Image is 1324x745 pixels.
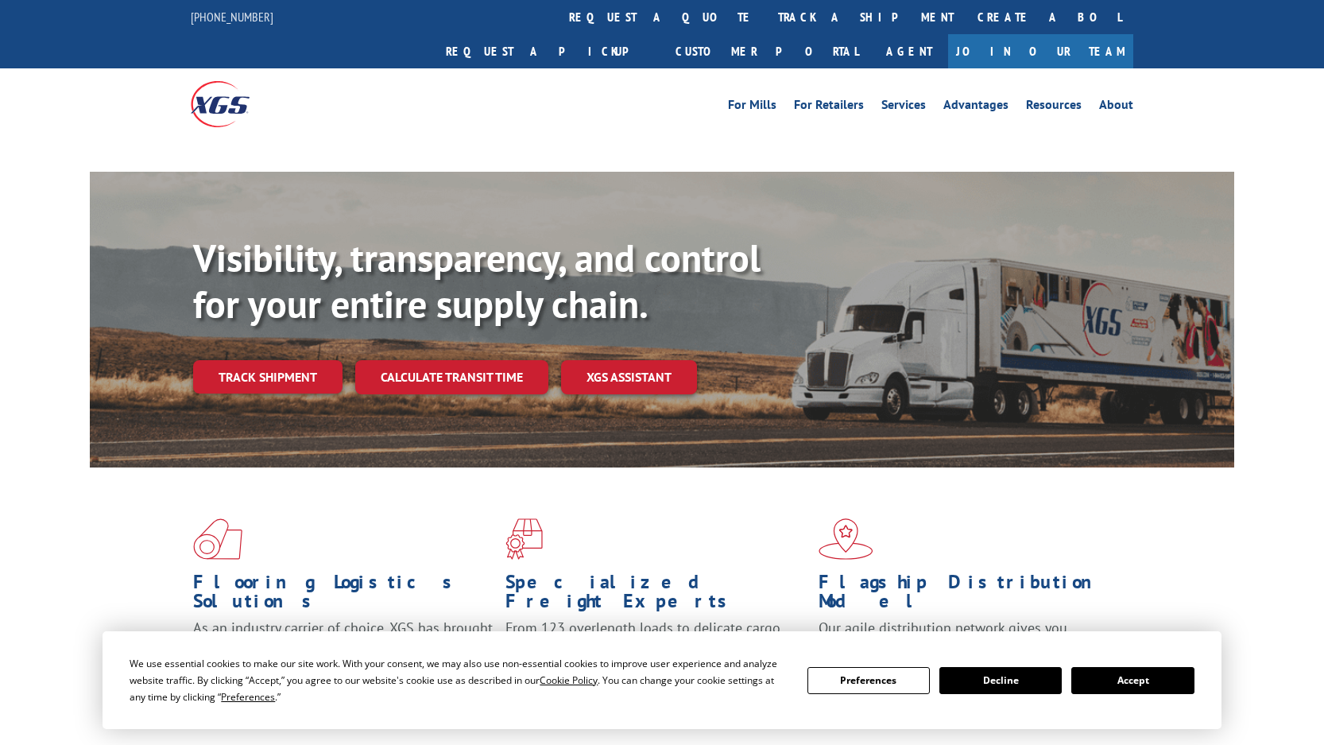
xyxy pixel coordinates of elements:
[939,667,1062,694] button: Decline
[664,34,870,68] a: Customer Portal
[1099,99,1133,116] a: About
[505,518,543,560] img: xgs-icon-focused-on-flooring-red
[881,99,926,116] a: Services
[794,99,864,116] a: For Retailers
[948,34,1133,68] a: Join Our Team
[355,360,548,394] a: Calculate transit time
[728,99,776,116] a: For Mills
[193,360,343,394] a: Track shipment
[943,99,1008,116] a: Advantages
[103,631,1221,729] div: Cookie Consent Prompt
[870,34,948,68] a: Agent
[540,673,598,687] span: Cookie Policy
[130,655,788,705] div: We use essential cookies to make our site work. With your consent, we may also use non-essential ...
[193,619,493,675] span: As an industry carrier of choice, XGS has brought innovation and dedication to flooring logistics...
[819,572,1119,619] h1: Flagship Distribution Model
[434,34,664,68] a: Request a pickup
[193,233,761,328] b: Visibility, transparency, and control for your entire supply chain.
[221,690,275,704] span: Preferences
[505,572,806,619] h1: Specialized Freight Experts
[807,667,930,694] button: Preferences
[819,619,1111,656] span: Our agile distribution network gives you nationwide inventory management on demand.
[505,619,806,689] p: From 123 overlength loads to delicate cargo, our experienced staff knows the best way to move you...
[193,572,494,619] h1: Flooring Logistics Solutions
[193,518,242,560] img: xgs-icon-total-supply-chain-intelligence-red
[191,9,273,25] a: [PHONE_NUMBER]
[561,360,697,394] a: XGS ASSISTANT
[819,518,873,560] img: xgs-icon-flagship-distribution-model-red
[1026,99,1082,116] a: Resources
[1071,667,1194,694] button: Accept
